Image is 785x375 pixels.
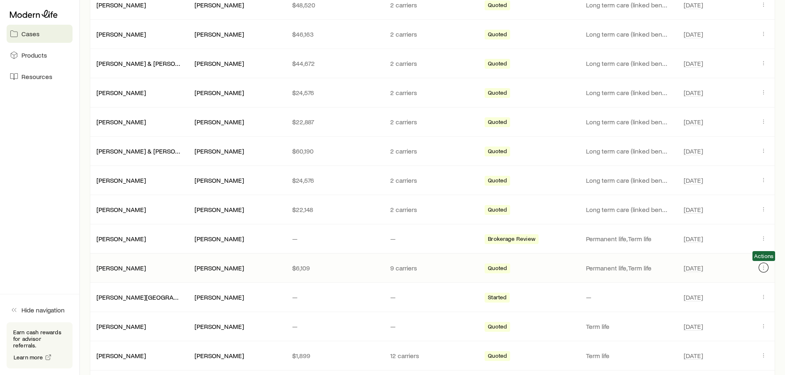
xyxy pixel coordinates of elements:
[96,118,146,126] div: [PERSON_NAME]
[488,119,507,127] span: Quoted
[96,30,146,39] div: [PERSON_NAME]
[21,306,65,314] span: Hide navigation
[684,1,703,9] span: [DATE]
[194,118,244,126] div: [PERSON_NAME]
[390,176,475,184] p: 2 carriers
[586,59,671,68] p: Long term care (linked benefit)
[684,30,703,38] span: [DATE]
[390,235,475,243] p: —
[7,68,73,86] a: Resources
[292,89,377,97] p: $24,576
[96,293,181,302] div: [PERSON_NAME][GEOGRAPHIC_DATA]
[21,51,47,59] span: Products
[7,25,73,43] a: Cases
[96,147,203,155] a: [PERSON_NAME] & [PERSON_NAME]
[96,89,146,97] div: [PERSON_NAME]
[586,89,671,97] p: Long term care (linked benefit)
[684,235,703,243] span: [DATE]
[194,59,244,68] div: [PERSON_NAME]
[194,176,244,185] div: [PERSON_NAME]
[14,354,43,360] span: Learn more
[292,59,377,68] p: $44,672
[390,322,475,331] p: —
[390,59,475,68] p: 2 carriers
[586,118,671,126] p: Long term care (linked benefit)
[488,31,507,40] span: Quoted
[194,89,244,97] div: [PERSON_NAME]
[390,118,475,126] p: 2 carriers
[586,264,671,272] p: Permanent life, Term life
[488,294,506,303] span: Started
[684,205,703,214] span: [DATE]
[96,59,181,68] div: [PERSON_NAME] & [PERSON_NAME]
[488,206,507,215] span: Quoted
[586,293,671,301] p: —
[292,30,377,38] p: $46,163
[194,147,244,156] div: [PERSON_NAME]
[488,265,507,273] span: Quoted
[684,176,703,184] span: [DATE]
[586,352,671,360] p: Term life
[96,205,146,214] div: [PERSON_NAME]
[96,205,146,213] a: [PERSON_NAME]
[292,205,377,214] p: $22,148
[586,205,671,214] p: Long term care (linked benefit)
[7,46,73,64] a: Products
[21,30,40,38] span: Cases
[96,147,181,156] div: [PERSON_NAME] & [PERSON_NAME]
[292,293,377,301] p: —
[96,235,146,242] a: [PERSON_NAME]
[684,59,703,68] span: [DATE]
[586,1,671,9] p: Long term care (linked benefit)
[13,329,66,349] p: Earn cash rewards for advisor referrals.
[292,176,377,184] p: $24,576
[194,352,244,360] div: [PERSON_NAME]
[586,235,671,243] p: Permanent life, Term life
[684,352,703,360] span: [DATE]
[194,30,244,39] div: [PERSON_NAME]
[292,352,377,360] p: $1,899
[292,118,377,126] p: $22,887
[586,147,671,155] p: Long term care (linked benefit)
[390,89,475,97] p: 2 carriers
[488,323,507,332] span: Quoted
[194,264,244,273] div: [PERSON_NAME]
[754,253,773,259] span: Actions
[21,72,52,81] span: Resources
[390,264,475,272] p: 9 carriers
[684,264,703,272] span: [DATE]
[96,352,146,359] a: [PERSON_NAME]
[194,293,244,302] div: [PERSON_NAME]
[96,264,146,273] div: [PERSON_NAME]
[488,89,507,98] span: Quoted
[96,1,146,9] a: [PERSON_NAME]
[488,60,507,69] span: Quoted
[96,30,146,38] a: [PERSON_NAME]
[390,352,475,360] p: 12 carriers
[488,235,535,244] span: Brokerage Review
[96,235,146,243] div: [PERSON_NAME]
[586,176,671,184] p: Long term care (linked benefit)
[96,352,146,360] div: [PERSON_NAME]
[96,176,146,184] a: [PERSON_NAME]
[194,205,244,214] div: [PERSON_NAME]
[96,293,208,301] a: [PERSON_NAME][GEOGRAPHIC_DATA]
[488,2,507,10] span: Quoted
[96,322,146,331] div: [PERSON_NAME]
[390,1,475,9] p: 2 carriers
[488,177,507,186] span: Quoted
[292,235,377,243] p: —
[684,89,703,97] span: [DATE]
[390,205,475,214] p: 2 carriers
[194,322,244,331] div: [PERSON_NAME]
[684,322,703,331] span: [DATE]
[390,147,475,155] p: 2 carriers
[390,293,475,301] p: —
[96,59,203,67] a: [PERSON_NAME] & [PERSON_NAME]
[7,322,73,368] div: Earn cash rewards for advisor referrals.Learn more
[684,118,703,126] span: [DATE]
[194,1,244,9] div: [PERSON_NAME]
[96,322,146,330] a: [PERSON_NAME]
[390,30,475,38] p: 2 carriers
[292,147,377,155] p: $60,190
